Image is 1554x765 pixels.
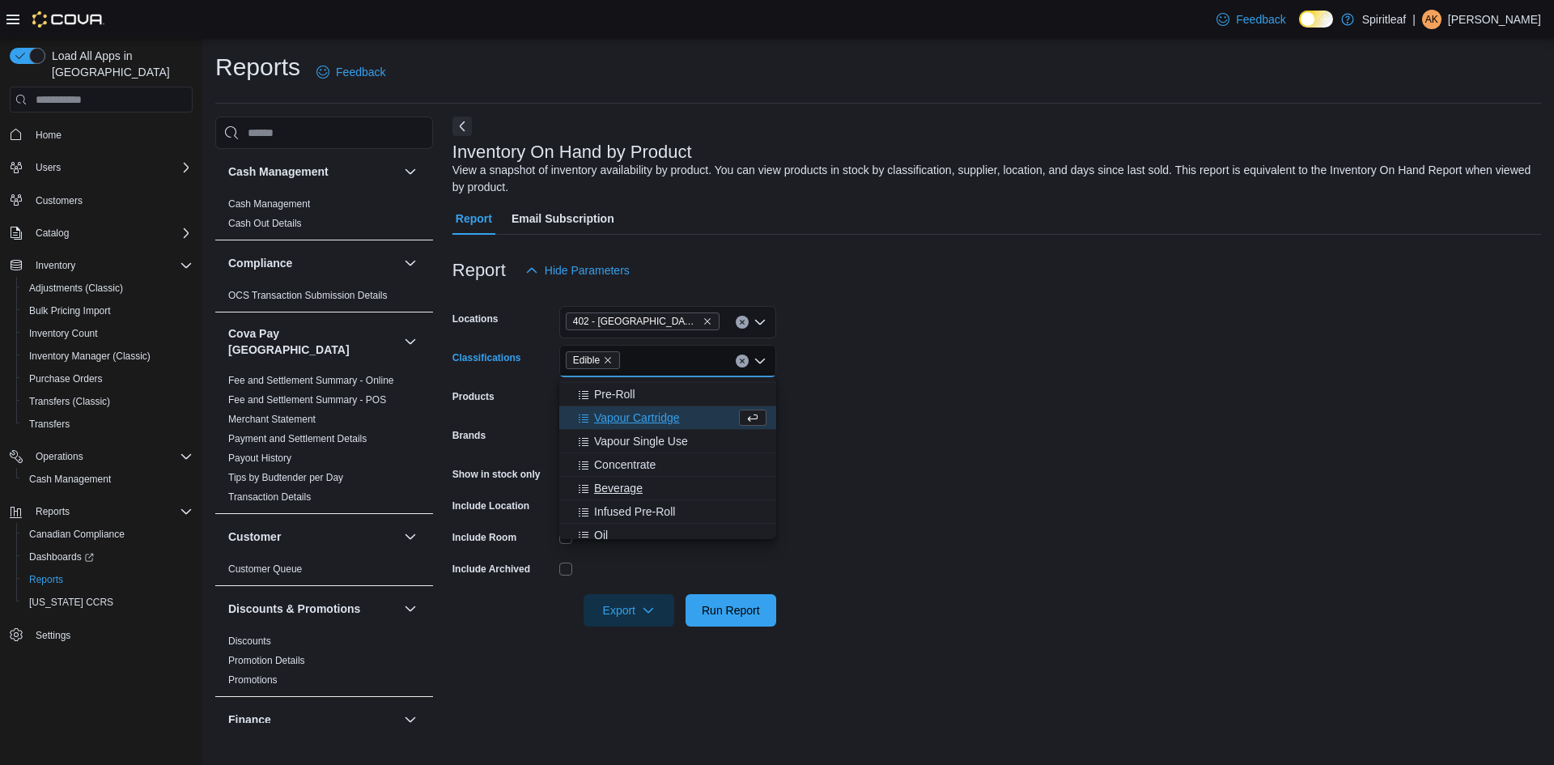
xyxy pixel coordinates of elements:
h3: Cash Management [228,164,329,180]
a: Dashboards [23,547,100,567]
span: Vapour Cartridge [594,410,680,426]
span: Customers [29,190,193,210]
label: Include Room [452,531,516,544]
span: Transfers [23,414,193,434]
div: Cova Pay [GEOGRAPHIC_DATA] [215,371,433,513]
span: Inventory [29,256,193,275]
button: Cash Management [228,164,397,180]
label: Products [452,390,495,403]
a: Cash Management [228,198,310,210]
h3: Report [452,261,506,280]
span: Users [29,158,193,177]
span: Cash Management [228,198,310,210]
a: Inventory Count [23,324,104,343]
span: Fee and Settlement Summary - Online [228,374,394,387]
span: Tips by Budtender per Day [228,471,343,484]
a: Customer Queue [228,563,302,575]
span: Cash Out Details [228,217,302,230]
button: Infused Pre-Roll [559,500,776,524]
span: Export [593,594,664,627]
button: Adjustments (Classic) [16,277,199,300]
label: Show in stock only [452,468,541,481]
span: Transaction Details [228,491,311,504]
button: Clear input [736,355,749,368]
span: Inventory Count [23,324,193,343]
span: Feedback [1236,11,1285,28]
button: Operations [29,447,90,466]
span: Report [456,202,492,235]
span: Catalog [29,223,193,243]
div: Cash Management [215,194,433,240]
span: Reports [29,502,193,521]
span: Load All Apps in [GEOGRAPHIC_DATA] [45,48,193,80]
span: Washington CCRS [23,593,193,612]
div: Customer [215,559,433,585]
button: Transfers [16,413,199,436]
button: Customer [228,529,397,545]
button: Open list of options [754,316,766,329]
span: Inventory [36,259,75,272]
span: Pre-Roll [594,386,635,402]
button: Purchase Orders [16,368,199,390]
button: Home [3,122,199,146]
span: Reports [36,505,70,518]
button: Reports [29,502,76,521]
button: Run Report [686,594,776,627]
div: Compliance [215,286,433,312]
div: Discounts & Promotions [215,631,433,696]
button: Inventory [29,256,82,275]
a: Adjustments (Classic) [23,278,129,298]
label: Include Location [452,499,529,512]
button: Vapour Single Use [559,430,776,453]
button: Concentrate [559,453,776,477]
button: Discounts & Promotions [228,601,397,617]
button: Clear input [736,316,749,329]
a: Discounts [228,635,271,647]
span: Bulk Pricing Import [23,301,193,321]
label: Include Archived [452,563,530,576]
button: Cash Management [16,468,199,491]
button: Discounts & Promotions [401,599,420,618]
span: 402 - Polo Park (Winnipeg) [566,312,720,330]
span: Users [36,161,61,174]
button: Catalog [29,223,75,243]
button: Compliance [228,255,397,271]
a: Promotions [228,674,278,686]
span: Payout History [228,452,291,465]
label: Brands [452,429,486,442]
span: Canadian Compliance [23,525,193,544]
button: Vapour Cartridge [559,406,776,430]
span: Feedback [336,64,385,80]
span: [US_STATE] CCRS [29,596,113,609]
button: Compliance [401,253,420,273]
a: [US_STATE] CCRS [23,593,120,612]
button: Export [584,594,674,627]
h3: Finance [228,712,271,728]
a: Transfers [23,414,76,434]
button: Operations [3,445,199,468]
span: Customer Queue [228,563,302,576]
span: Transfers [29,418,70,431]
h3: Inventory On Hand by Product [452,142,692,162]
span: Transfers (Classic) [23,392,193,411]
button: Bulk Pricing Import [16,300,199,322]
button: Users [3,156,199,179]
span: Cash Management [23,470,193,489]
a: Home [29,125,68,145]
div: Alica K [1422,10,1441,29]
a: Merchant Statement [228,414,316,425]
a: Transaction Details [228,491,311,503]
span: Canadian Compliance [29,528,125,541]
a: Tips by Budtender per Day [228,472,343,483]
a: Fee and Settlement Summary - POS [228,394,386,406]
button: Inventory [3,254,199,277]
span: Operations [29,447,193,466]
p: [PERSON_NAME] [1448,10,1541,29]
button: Oil [559,524,776,547]
a: Transfers (Classic) [23,392,117,411]
a: Reports [23,570,70,589]
button: Next [452,117,472,136]
label: Classifications [452,351,521,364]
span: Edible [566,351,620,369]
